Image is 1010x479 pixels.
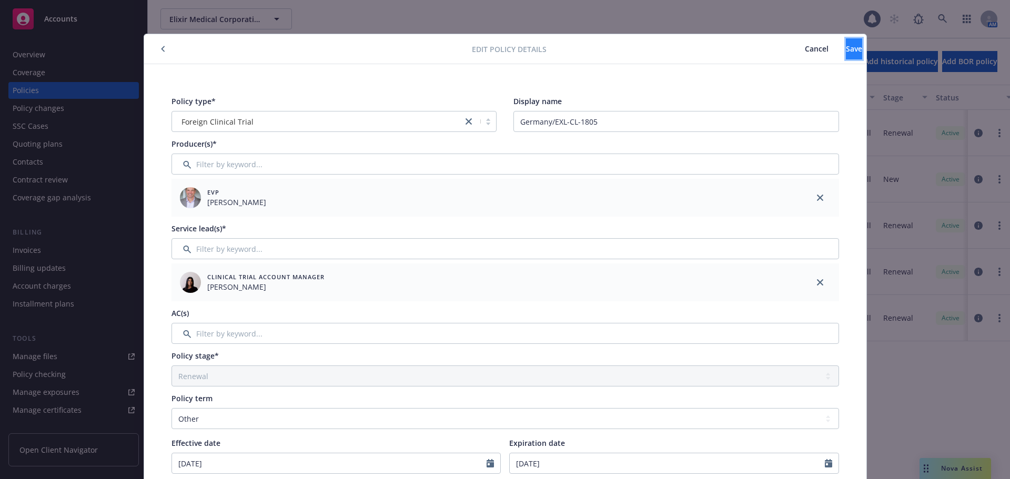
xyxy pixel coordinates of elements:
[177,116,458,127] span: Foreign Clinical Trial
[171,96,216,106] span: Policy type*
[207,281,325,292] span: [PERSON_NAME]
[787,38,846,59] button: Cancel
[180,272,201,293] img: employee photo
[805,44,829,54] span: Cancel
[487,459,494,467] svg: Calendar
[814,276,826,289] a: close
[171,308,189,318] span: AC(s)
[181,116,254,127] span: Foreign Clinical Trial
[172,453,487,473] input: MM/DD/YYYY
[171,438,220,448] span: Effective date
[846,44,862,54] span: Save
[171,154,839,175] input: Filter by keyword...
[462,115,475,128] a: close
[171,139,217,149] span: Producer(s)*
[171,238,839,259] input: Filter by keyword...
[171,223,226,233] span: Service lead(s)*
[814,191,826,204] a: close
[207,197,266,208] span: [PERSON_NAME]
[171,323,839,344] input: Filter by keyword...
[472,44,547,55] span: Edit policy details
[510,453,825,473] input: MM/DD/YYYY
[207,272,325,281] span: Clinical Trial Account Manager
[171,351,219,361] span: Policy stage*
[825,459,832,467] svg: Calendar
[207,188,266,197] span: EVP
[171,393,213,403] span: Policy term
[180,187,201,208] img: employee photo
[513,96,562,106] span: Display name
[509,438,565,448] span: Expiration date
[846,38,862,59] button: Save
